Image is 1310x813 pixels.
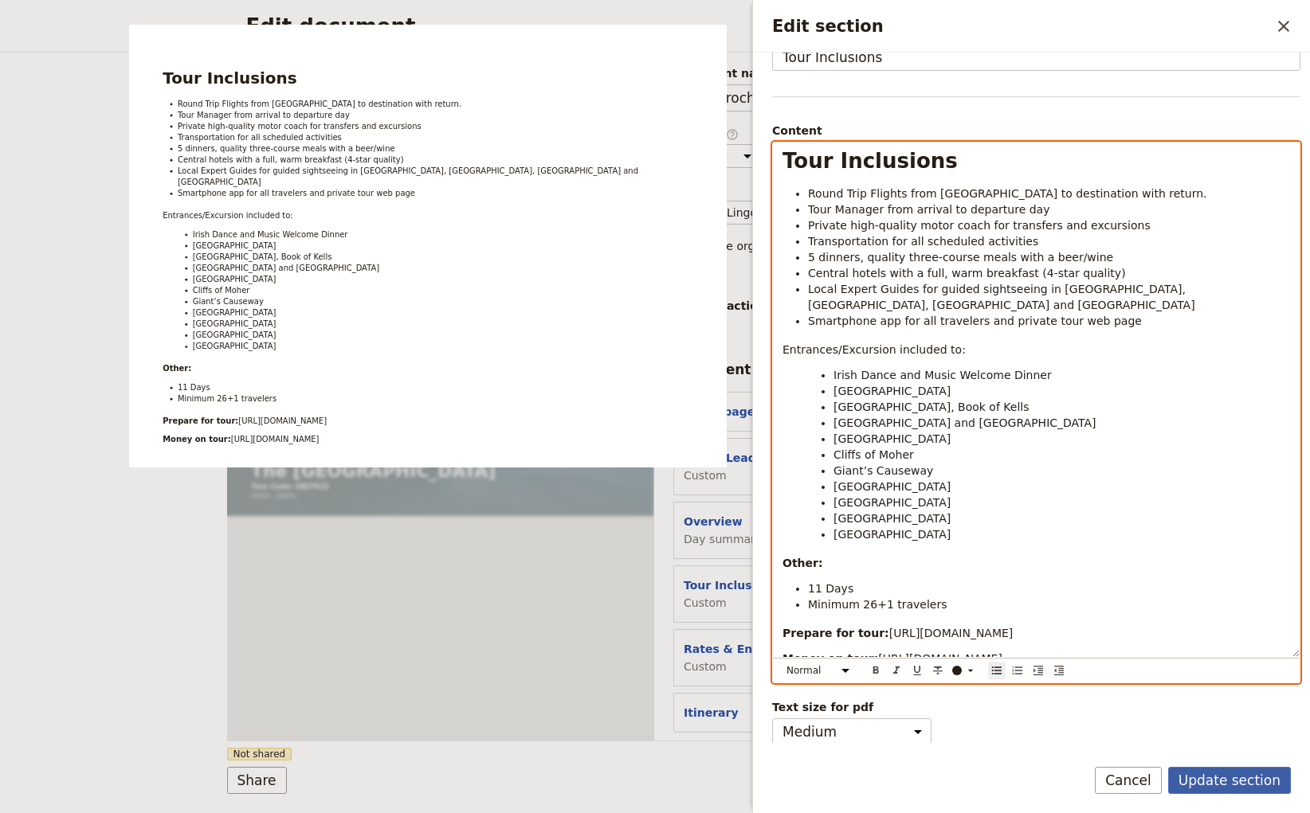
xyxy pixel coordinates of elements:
[684,705,739,721] button: Itinerary
[684,595,778,611] span: Custom
[951,664,982,677] div: ​
[57,441,643,486] h1: The [GEOGRAPHIC_DATA]
[772,718,932,745] select: Text size for pdf
[782,652,878,665] strong: Money on tour:
[684,641,806,657] button: Rates & Enrollment
[1030,662,1047,679] button: Increase indent
[833,448,914,461] span: Cliffs of Moher
[980,13,1007,40] button: Download pdf
[833,496,951,509] span: [GEOGRAPHIC_DATA]
[684,514,743,530] button: Overview
[833,512,951,525] span: [GEOGRAPHIC_DATA]
[833,528,951,541] span: [GEOGRAPHIC_DATA]
[808,598,947,611] span: Minimum 26+1 travelers
[726,128,739,139] span: ​
[273,16,337,37] a: Cover page
[867,662,884,679] button: Format bold
[351,16,495,37] a: Group Leader Information
[572,16,654,37] a: Tour Inclusions
[57,489,643,513] p: Tour Code: GBI7925
[833,480,951,493] span: [GEOGRAPHIC_DATA]
[246,14,1041,38] h2: Edit document
[667,16,775,37] a: Rates & Enrollment
[988,662,1006,679] button: Bulleted list
[833,416,1096,429] span: [GEOGRAPHIC_DATA] and [GEOGRAPHIC_DATA]
[782,557,823,569] strong: Other:
[808,235,1038,248] span: Transportation for all scheduled activities
[673,360,819,379] div: Document sections
[808,203,1049,216] span: Tour Manager from arrival to departure day
[772,699,1300,715] span: Text size for pdf
[1050,662,1068,679] button: Decrease indent
[808,582,853,595] span: 11 Days
[772,123,1300,139] div: Content
[808,315,1142,327] span: Smartphone app for all travelers and private tour web page
[833,432,951,445] span: [GEOGRAPHIC_DATA]
[950,13,977,40] a: clientservice@lingo-tours.com
[57,513,164,532] span: [DATE] – [DATE]
[808,219,1151,232] span: Private high-quality motor coach for transfers and excursions
[1270,13,1297,40] button: Close drawer
[833,385,951,397] span: [GEOGRAPHIC_DATA]
[782,149,958,173] span: Tour Inclusions
[808,187,1207,200] span: Round Trip Flights from [GEOGRAPHIC_DATA] to destination with return.
[833,464,933,477] span: Giant’s Causeway
[1095,767,1162,794] button: Cancel
[782,627,889,639] strong: Prepare for tour:
[929,662,947,679] button: Format strikethrough
[889,627,1014,639] span: [URL][DOMAIN_NAME]
[808,283,1195,311] span: Local Expert Guides for guided sightseeing in [GEOGRAPHIC_DATA], [GEOGRAPHIC_DATA], [GEOGRAPHIC_D...
[772,44,1300,71] input: Section label
[1009,662,1026,679] button: Numbered list
[19,10,159,37] img: Lingo Tours logo
[782,343,966,356] span: Entrances/Excursion included to:
[1168,767,1291,794] button: Update section
[833,369,1052,381] span: Irish Dance and Music Welcome Dinner
[833,401,1029,413] span: [GEOGRAPHIC_DATA], Book of Kells
[507,16,559,37] a: Overview
[227,767,287,794] button: Share
[772,14,1270,38] h2: Edit section
[808,267,1126,279] span: Central hotels with a full, warm breakfast (4-star quality)
[673,298,788,314] span: Primary actions
[948,662,980,679] button: ​
[684,659,806,674] span: Custom
[908,662,926,679] button: Format underline
[888,662,905,679] button: Format italic
[788,16,835,37] a: Itinerary
[684,577,778,593] button: Tour Inclusions
[808,251,1113,264] span: 5 dinners, quality three-course meals with a beer/wine
[878,652,1002,665] span: [URL][DOMAIN_NAME]
[227,748,292,760] span: Not shared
